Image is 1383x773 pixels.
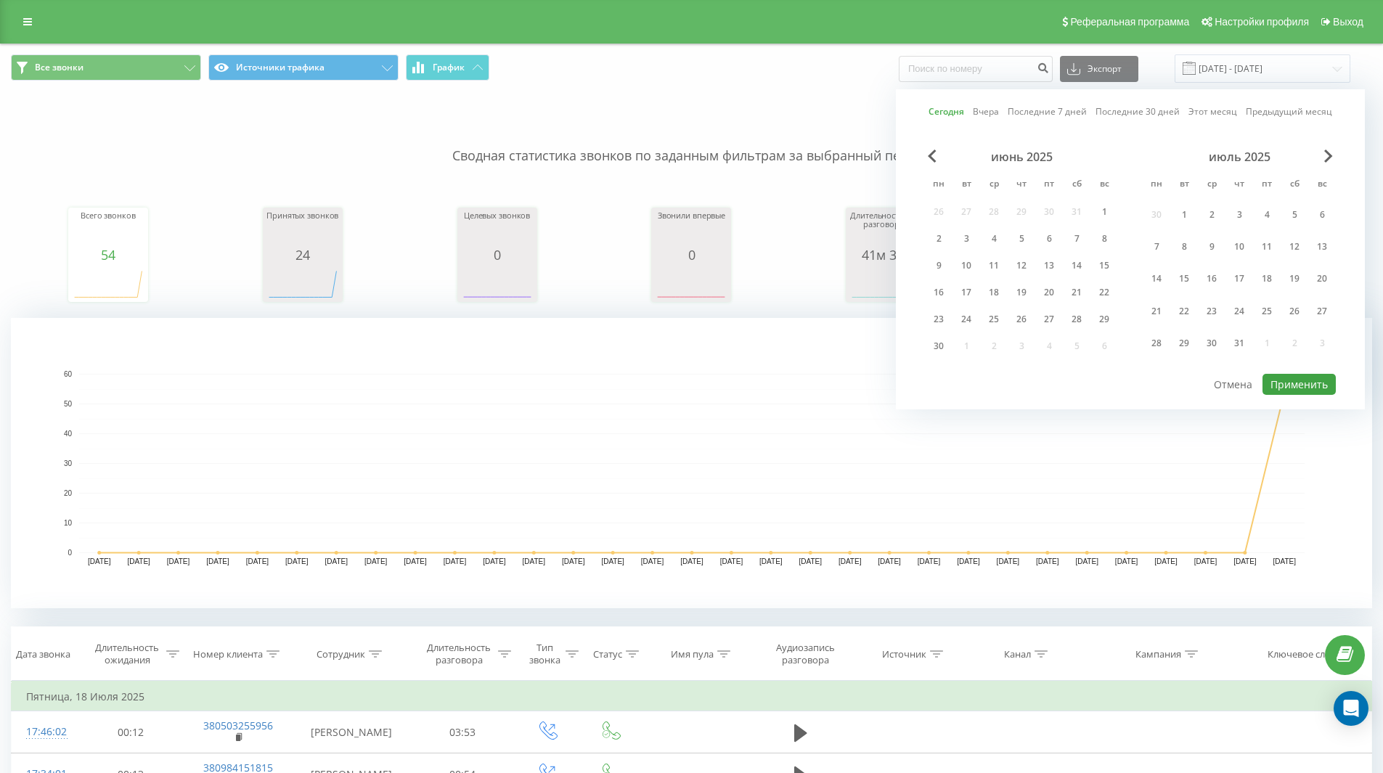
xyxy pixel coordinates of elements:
div: 20 [1313,269,1331,288]
span: Выход [1333,16,1363,28]
text: [DATE] [404,557,427,565]
div: 0 [461,248,534,262]
div: 16 [929,283,948,302]
div: 54 [72,248,144,262]
text: [DATE] [1115,557,1138,565]
div: Номер клиента [193,648,263,660]
div: 14 [1067,256,1086,275]
button: Применить [1262,374,1336,395]
div: Принятых звонков [266,211,339,248]
div: 29 [1175,334,1194,353]
div: 12 [1285,237,1304,256]
abbr: понедельник [928,174,950,196]
span: Реферальная программа [1070,16,1189,28]
div: вс 6 июля 2025 г. [1308,201,1336,228]
div: сб 12 июля 2025 г. [1281,233,1308,260]
div: 10 [1230,237,1249,256]
svg: A chart. [72,262,144,306]
text: [DATE] [364,557,388,565]
div: 7 [1147,237,1166,256]
div: 22 [1095,283,1114,302]
div: 15 [1095,256,1114,275]
div: чт 19 июня 2025 г. [1008,282,1035,303]
div: вт 3 июня 2025 г. [952,228,980,250]
div: 14 [1147,269,1166,288]
text: [DATE] [878,557,901,565]
div: Тип звонка [528,642,562,666]
button: Экспорт [1060,56,1138,82]
div: вс 22 июня 2025 г. [1090,282,1118,303]
div: сб 21 июня 2025 г. [1063,282,1090,303]
abbr: вторник [955,174,977,196]
div: 18 [984,283,1003,302]
abbr: четверг [1228,174,1250,196]
div: 26 [1012,310,1031,329]
div: 1 [1095,203,1114,221]
div: 18 [1257,269,1276,288]
text: 0 [68,549,72,557]
span: Next Month [1324,150,1333,163]
text: 50 [64,400,73,408]
div: пн 16 июня 2025 г. [925,282,952,303]
abbr: среда [1201,174,1223,196]
div: Open Intercom Messenger [1334,691,1368,726]
div: 19 [1012,283,1031,302]
div: пт 13 июня 2025 г. [1035,255,1063,277]
div: Целевых звонков [461,211,534,248]
div: вт 1 июля 2025 г. [1170,201,1198,228]
span: Настройки профиля [1215,16,1309,28]
div: пн 21 июля 2025 г. [1143,298,1170,324]
div: вс 1 июня 2025 г. [1090,201,1118,223]
div: 12 [1012,256,1031,275]
div: 5 [1012,229,1031,248]
div: 19 [1285,269,1304,288]
div: 28 [1067,310,1086,329]
text: [DATE] [483,557,506,565]
div: пт 18 июля 2025 г. [1253,266,1281,293]
div: пт 27 июня 2025 г. [1035,308,1063,330]
div: вт 10 июня 2025 г. [952,255,980,277]
div: 2 [1202,205,1221,224]
div: 16 [1202,269,1221,288]
p: Сводная статистика звонков по заданным фильтрам за выбранный период [11,118,1372,165]
text: [DATE] [1194,557,1217,565]
div: пн 23 июня 2025 г. [925,308,952,330]
div: сб 26 июля 2025 г. [1281,298,1308,324]
div: 30 [1202,334,1221,353]
div: вт 22 июля 2025 г. [1170,298,1198,324]
div: Ключевое слово [1268,648,1342,660]
div: 13 [1313,237,1331,256]
div: ср 30 июля 2025 г. [1198,330,1225,357]
div: 3 [1230,205,1249,224]
abbr: вторник [1173,174,1195,196]
text: [DATE] [918,557,941,565]
div: 9 [929,256,948,275]
td: 03:53 [410,711,515,753]
div: 20 [1040,283,1058,302]
div: вс 15 июня 2025 г. [1090,255,1118,277]
svg: A chart. [849,262,922,306]
div: чт 3 июля 2025 г. [1225,201,1253,228]
div: пт 20 июня 2025 г. [1035,282,1063,303]
div: вс 27 июля 2025 г. [1308,298,1336,324]
div: 11 [984,256,1003,275]
text: [DATE] [1036,557,1059,565]
div: Всего звонков [72,211,144,248]
text: [DATE] [1233,557,1257,565]
text: [DATE] [839,557,862,565]
div: пн 2 июня 2025 г. [925,228,952,250]
text: [DATE] [997,557,1020,565]
svg: A chart. [655,262,727,306]
div: 15 [1175,269,1194,288]
div: июнь 2025 [925,150,1118,164]
div: 13 [1040,256,1058,275]
div: Длительность всех разговоров [849,211,922,248]
div: пт 25 июля 2025 г. [1253,298,1281,324]
div: пт 11 июля 2025 г. [1253,233,1281,260]
div: 6 [1040,229,1058,248]
div: A chart. [461,262,534,306]
div: 29 [1095,310,1114,329]
div: ср 9 июля 2025 г. [1198,233,1225,260]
